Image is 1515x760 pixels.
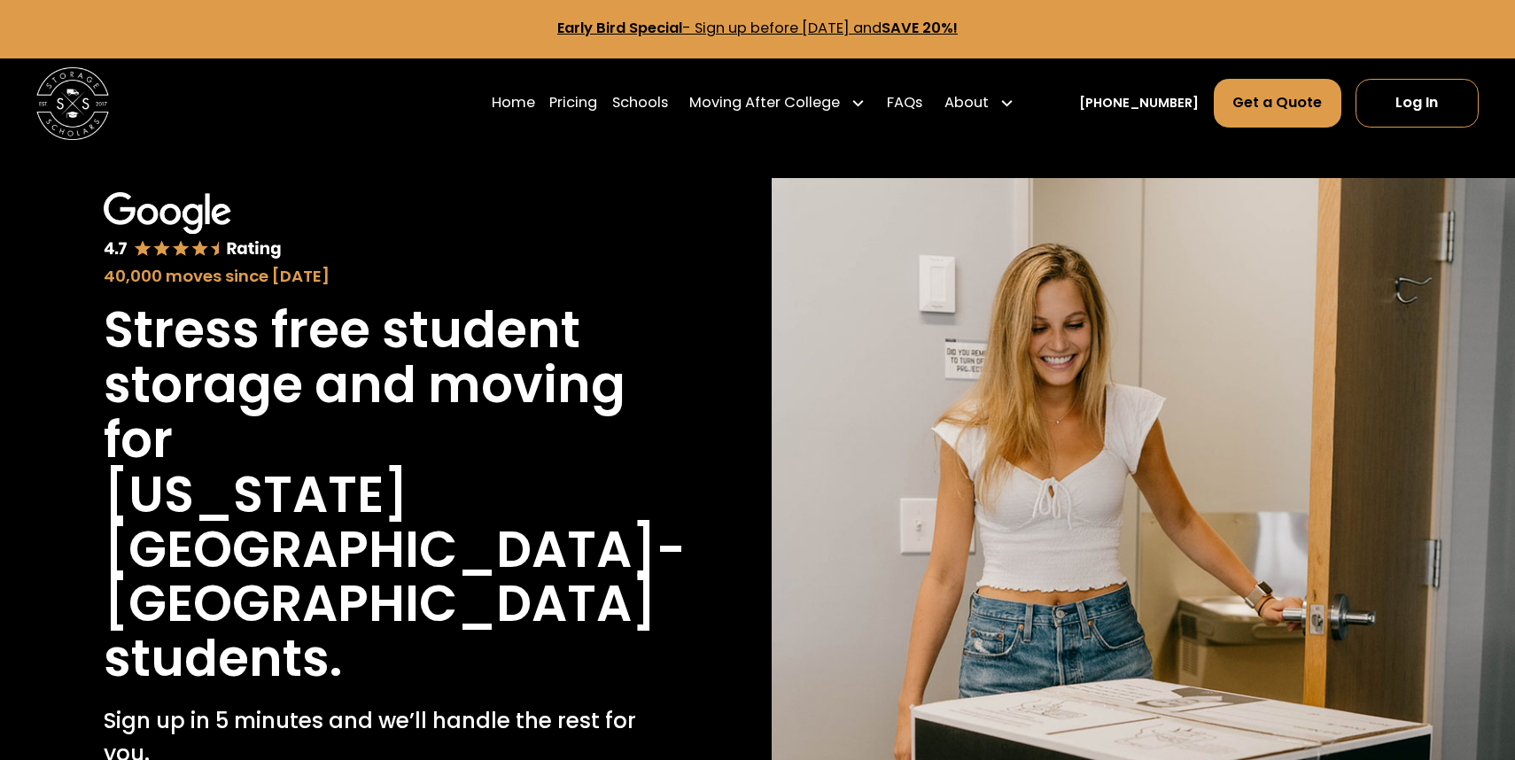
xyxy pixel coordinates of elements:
[492,78,535,128] a: Home
[104,264,639,289] div: 40,000 moves since [DATE]
[1079,94,1199,112] a: [PHONE_NUMBER]
[104,192,282,260] img: Google 4.7 star rating
[104,468,686,632] h1: [US_STATE][GEOGRAPHIC_DATA]-[GEOGRAPHIC_DATA]
[104,632,342,686] h1: students.
[1356,79,1479,128] a: Log In
[1214,79,1341,128] a: Get a Quote
[549,78,597,128] a: Pricing
[887,78,922,128] a: FAQs
[612,78,668,128] a: Schools
[937,78,1022,128] div: About
[689,92,840,114] div: Moving After College
[682,78,873,128] div: Moving After College
[104,303,639,468] h1: Stress free student storage and moving for
[557,18,958,38] a: Early Bird Special- Sign up before [DATE] andSAVE 20%!
[36,67,109,140] img: Storage Scholars main logo
[882,18,958,38] strong: SAVE 20%!
[557,18,682,38] strong: Early Bird Special
[944,92,989,114] div: About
